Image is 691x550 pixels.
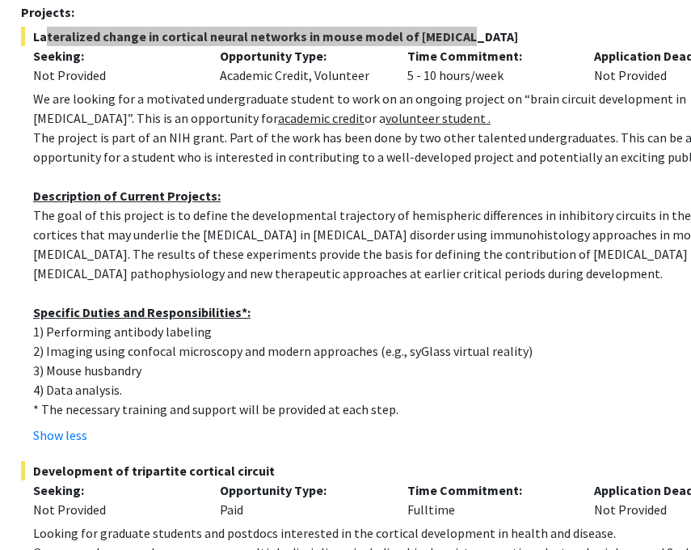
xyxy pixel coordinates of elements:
u: volunteer student . [386,110,491,126]
div: Not Provided [33,500,196,519]
div: Paid [208,480,395,519]
div: Not Provided [33,66,196,85]
p: Opportunity Type: [220,46,383,66]
p: Opportunity Type: [220,480,383,500]
div: Fulltime [395,480,583,519]
strong: Projects: [21,4,74,20]
u: academic credit [278,110,364,126]
p: Seeking: [33,46,196,66]
div: Academic Credit, Volunteer [208,46,395,85]
div: 5 - 10 hours/week [395,46,583,85]
button: Show less [33,425,87,445]
u: Specific Duties and Responsibilities*: [33,304,251,320]
p: Seeking: [33,480,196,500]
p: Time Commitment: [407,480,571,500]
u: Description of Current Projects: [33,188,221,204]
iframe: Chat [12,477,69,538]
p: Time Commitment: [407,46,571,66]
